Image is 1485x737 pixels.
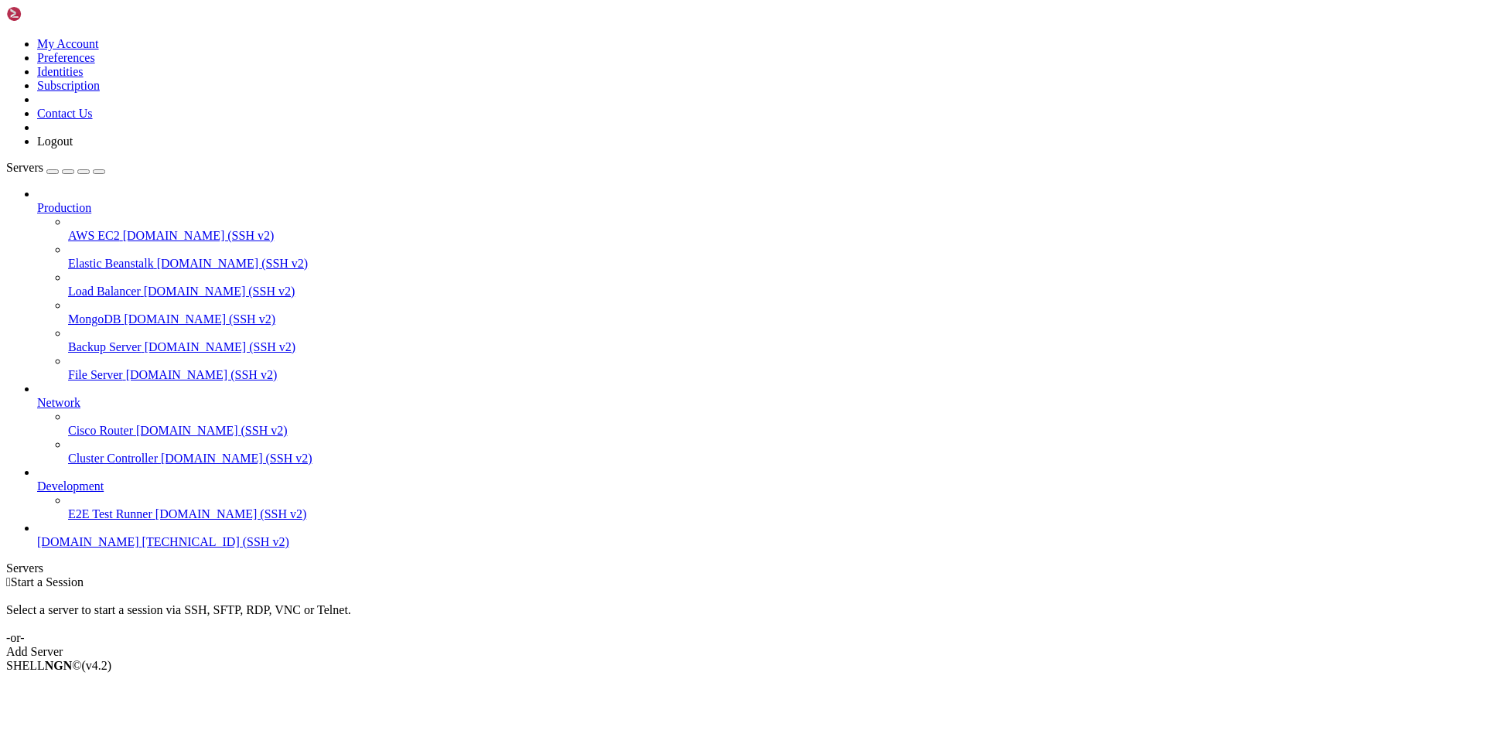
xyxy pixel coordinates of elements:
span: Development [37,479,104,493]
span: File Server [68,368,123,381]
span: Network [37,396,80,409]
li: File Server [DOMAIN_NAME] (SSH v2) [68,354,1479,382]
li: Cisco Router [DOMAIN_NAME] (SSH v2) [68,410,1479,438]
b: NGN [45,659,73,672]
span: [DOMAIN_NAME] (SSH v2) [126,368,278,381]
a: [DOMAIN_NAME] [TECHNICAL_ID] (SSH v2) [37,535,1479,549]
a: Network [37,396,1479,410]
li: Elastic Beanstalk [DOMAIN_NAME] (SSH v2) [68,243,1479,271]
span: Load Balancer [68,285,141,298]
span: SHELL © [6,659,111,672]
li: [DOMAIN_NAME] [TECHNICAL_ID] (SSH v2) [37,521,1479,549]
span: MongoDB [68,312,121,326]
div: Servers [6,561,1479,575]
span: Servers [6,161,43,174]
span: [DOMAIN_NAME] [37,535,139,548]
span: [DOMAIN_NAME] (SSH v2) [144,285,295,298]
span: [DOMAIN_NAME] (SSH v2) [161,452,312,465]
a: Cisco Router [DOMAIN_NAME] (SSH v2) [68,424,1479,438]
a: Backup Server [DOMAIN_NAME] (SSH v2) [68,340,1479,354]
span: [DOMAIN_NAME] (SSH v2) [145,340,296,353]
div: Select a server to start a session via SSH, SFTP, RDP, VNC or Telnet. -or- [6,589,1479,645]
span: E2E Test Runner [68,507,152,520]
li: Network [37,382,1479,466]
span: Elastic Beanstalk [68,257,154,270]
a: Preferences [37,51,95,64]
li: Backup Server [DOMAIN_NAME] (SSH v2) [68,326,1479,354]
a: Development [37,479,1479,493]
a: Subscription [37,79,100,92]
a: My Account [37,37,99,50]
span: [DOMAIN_NAME] (SSH v2) [157,257,309,270]
li: AWS EC2 [DOMAIN_NAME] (SSH v2) [68,215,1479,243]
a: Logout [37,135,73,148]
img: Shellngn [6,6,95,22]
span: [DOMAIN_NAME] (SSH v2) [123,229,275,242]
li: Development [37,466,1479,521]
a: Elastic Beanstalk [DOMAIN_NAME] (SSH v2) [68,257,1479,271]
div: Add Server [6,645,1479,659]
li: Load Balancer [DOMAIN_NAME] (SSH v2) [68,271,1479,299]
a: Servers [6,161,105,174]
span:  [6,575,11,589]
span: Production [37,201,91,214]
a: Production [37,201,1479,215]
a: Identities [37,65,84,78]
li: Production [37,187,1479,382]
a: AWS EC2 [DOMAIN_NAME] (SSH v2) [68,229,1479,243]
a: MongoDB [DOMAIN_NAME] (SSH v2) [68,312,1479,326]
span: Cisco Router [68,424,133,437]
span: 4.2.0 [82,659,112,672]
span: Cluster Controller [68,452,158,465]
span: Backup Server [68,340,142,353]
a: Cluster Controller [DOMAIN_NAME] (SSH v2) [68,452,1479,466]
li: E2E Test Runner [DOMAIN_NAME] (SSH v2) [68,493,1479,521]
span: [DOMAIN_NAME] (SSH v2) [124,312,275,326]
span: Start a Session [11,575,84,589]
span: [DOMAIN_NAME] (SSH v2) [136,424,288,437]
a: Contact Us [37,107,93,120]
a: File Server [DOMAIN_NAME] (SSH v2) [68,368,1479,382]
li: Cluster Controller [DOMAIN_NAME] (SSH v2) [68,438,1479,466]
span: [TECHNICAL_ID] (SSH v2) [142,535,289,548]
li: MongoDB [DOMAIN_NAME] (SSH v2) [68,299,1479,326]
a: Load Balancer [DOMAIN_NAME] (SSH v2) [68,285,1479,299]
span: [DOMAIN_NAME] (SSH v2) [155,507,307,520]
span: AWS EC2 [68,229,120,242]
a: E2E Test Runner [DOMAIN_NAME] (SSH v2) [68,507,1479,521]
